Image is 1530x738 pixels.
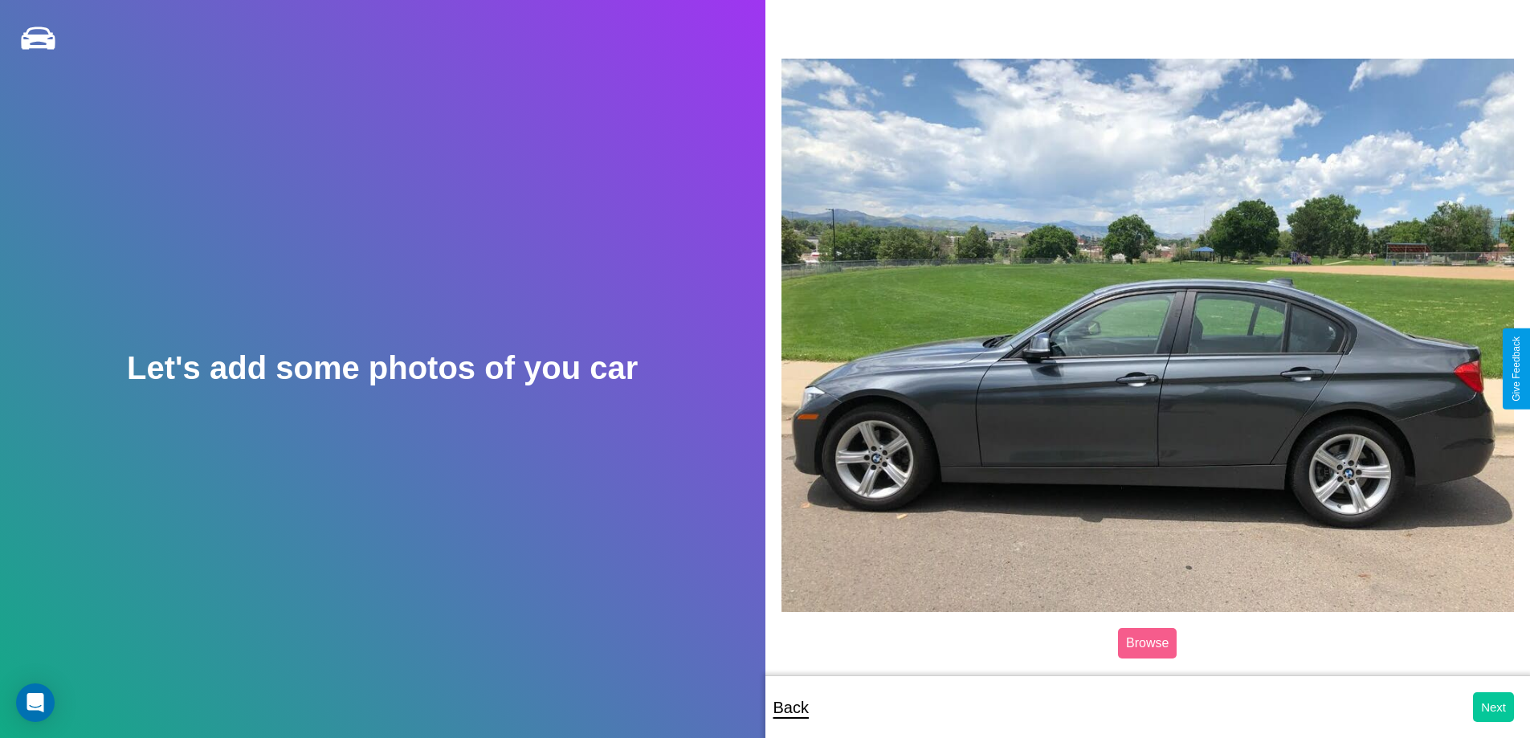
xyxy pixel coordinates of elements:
[1511,336,1522,402] div: Give Feedback
[781,59,1515,611] img: posted
[16,683,55,722] div: Open Intercom Messenger
[1473,692,1514,722] button: Next
[127,350,638,386] h2: Let's add some photos of you car
[773,693,809,722] p: Back
[1118,628,1177,658] label: Browse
